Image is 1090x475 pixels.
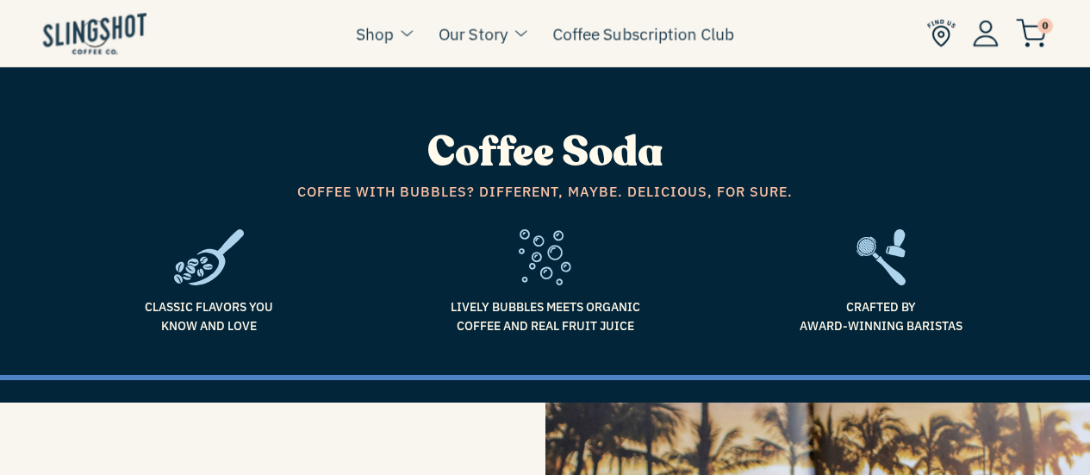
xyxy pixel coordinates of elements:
span: Crafted by Award-Winning Baristas [726,297,1037,336]
span: Lively bubbles meets organic coffee and real fruit juice [390,297,701,336]
a: 0 [1016,22,1047,43]
img: cart [1016,19,1047,47]
img: frame1-1635784469953.svg [174,229,244,285]
img: frame2-1635783918803.svg [856,229,906,285]
img: fizz-1636557709766.svg [519,229,571,285]
img: Find Us [927,19,956,47]
a: Coffee Subscription Club [552,21,734,47]
span: Classic flavors you know and love [54,297,364,336]
span: Coffee with bubbles? Different, maybe. Delicious, for sure. [54,181,1037,203]
a: Shop [356,21,394,47]
span: 0 [1037,18,1053,34]
span: Coffee Soda [427,124,663,180]
a: Our Story [439,21,508,47]
img: Account [973,20,999,47]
